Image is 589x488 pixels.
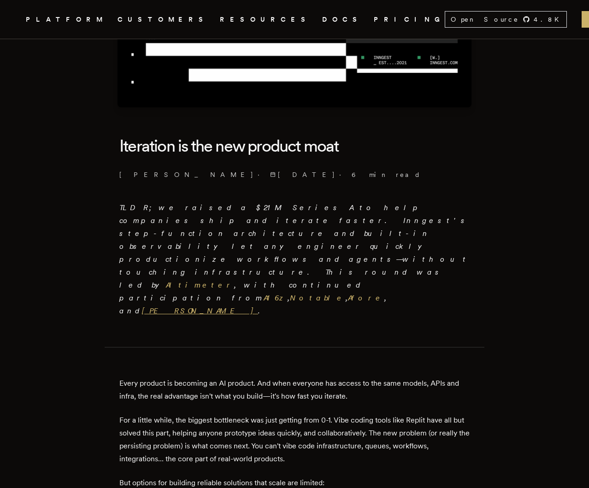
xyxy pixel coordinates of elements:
[142,306,258,315] a: [PERSON_NAME]
[270,170,336,179] span: [DATE]
[166,281,234,289] a: Altimeter
[451,15,519,24] span: Open Source
[352,170,421,179] span: 6 min read
[348,294,384,302] a: Afore
[220,14,311,25] button: RESOURCES
[264,294,288,302] a: A16z
[534,15,565,24] span: 4.8 K
[119,414,470,465] p: For a little while, the biggest bottleneck was just getting from 0-1. Vibe coding tools like Repl...
[119,377,470,403] p: Every product is becoming an AI product. And when everyone has access to the same models, APIs an...
[119,170,470,179] p: · ·
[119,129,470,163] h1: Iteration is the new product moat
[119,170,254,179] a: [PERSON_NAME]
[118,14,209,25] a: CUSTOMERS
[322,14,363,25] a: DOCS
[26,14,106,25] button: PLATFORM
[290,294,346,302] a: Notable
[374,14,445,25] a: PRICING
[119,203,470,315] em: TLDR; we raised a $21M Series A to help companies ship and iterate faster. Inngest's step-functio...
